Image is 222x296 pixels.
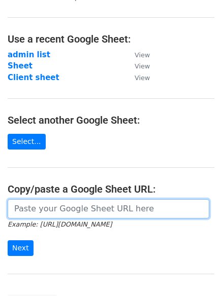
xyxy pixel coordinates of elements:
h4: Copy/paste a Google Sheet URL: [8,183,214,195]
h4: Select another Google Sheet: [8,114,214,126]
a: View [124,73,150,82]
small: View [135,51,150,59]
a: Sheet [8,61,33,70]
input: Next [8,240,34,256]
a: View [124,50,150,59]
a: View [124,61,150,70]
input: Paste your Google Sheet URL here [8,199,209,218]
small: View [135,74,150,82]
iframe: Chat Widget [171,247,222,296]
a: Select... [8,134,46,150]
small: View [135,62,150,70]
a: admin list [8,50,50,59]
small: Example: [URL][DOMAIN_NAME] [8,220,112,228]
a: Client sheet [8,73,59,82]
h4: Use a recent Google Sheet: [8,33,214,45]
